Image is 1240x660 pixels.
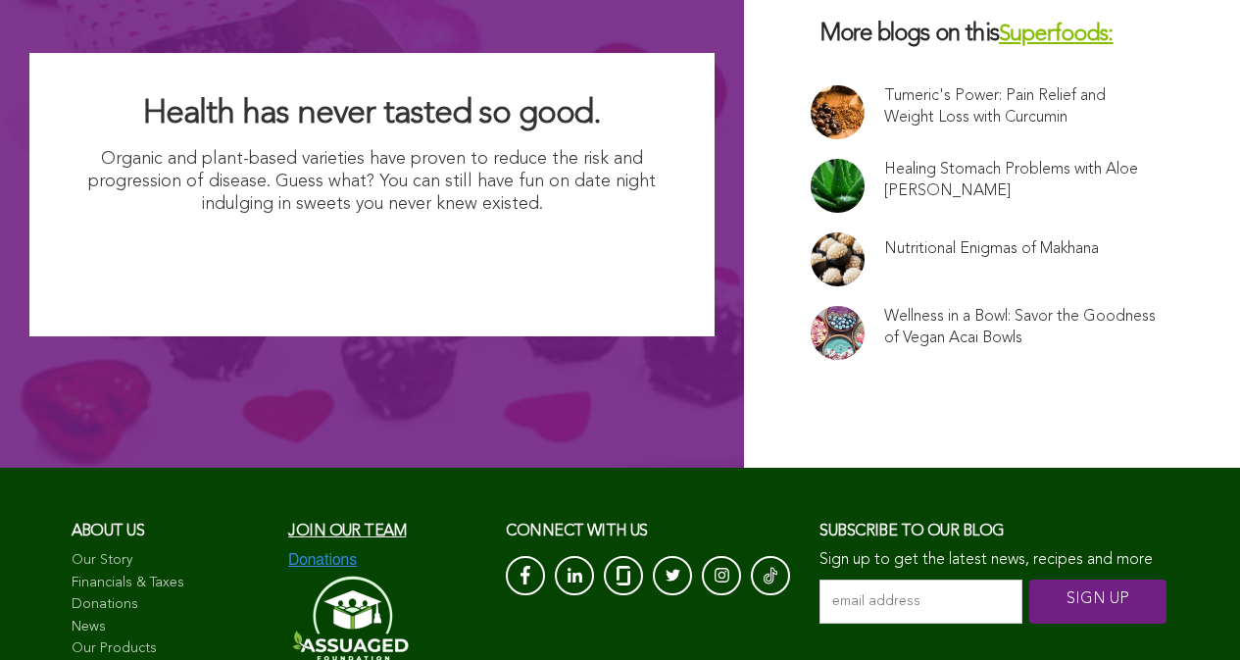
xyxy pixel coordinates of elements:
[72,524,145,539] span: About us
[1142,566,1240,660] iframe: Chat Widget
[884,159,1157,202] a: Healing Stomach Problems with Aloe [PERSON_NAME]
[506,524,648,539] span: CONNECT with us
[72,639,270,659] a: Our Products
[884,85,1157,128] a: Tumeric's Power: Pain Relief and Weight Loss with Curcumin
[288,524,406,539] a: Join our team
[288,551,357,569] img: Donations
[819,517,1168,546] h3: Subscribe to our blog
[72,551,270,571] a: Our Story
[72,618,270,637] a: News
[72,595,270,615] a: Donations
[819,580,1022,624] input: email address
[617,566,630,585] img: glassdoor_White
[69,148,675,217] p: Organic and plant-based varieties have proven to reduce the risk and progression of disease. Gues...
[811,20,1173,50] h3: More blogs on this
[884,238,1099,260] a: Nutritional Enigmas of Makhana
[72,574,270,593] a: Financials & Taxes
[819,551,1168,570] p: Sign up to get the latest news, recipes and more
[69,92,675,135] h2: Health has never tasted so good.
[179,227,565,297] img: I Want Organic Shopping For Less
[884,306,1157,349] a: Wellness in a Bowl: Savor the Goodness of Vegan Acai Bowls
[1029,580,1166,624] input: SIGN UP
[764,566,777,585] img: Tik-Tok-Icon
[999,24,1114,46] a: Superfoods:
